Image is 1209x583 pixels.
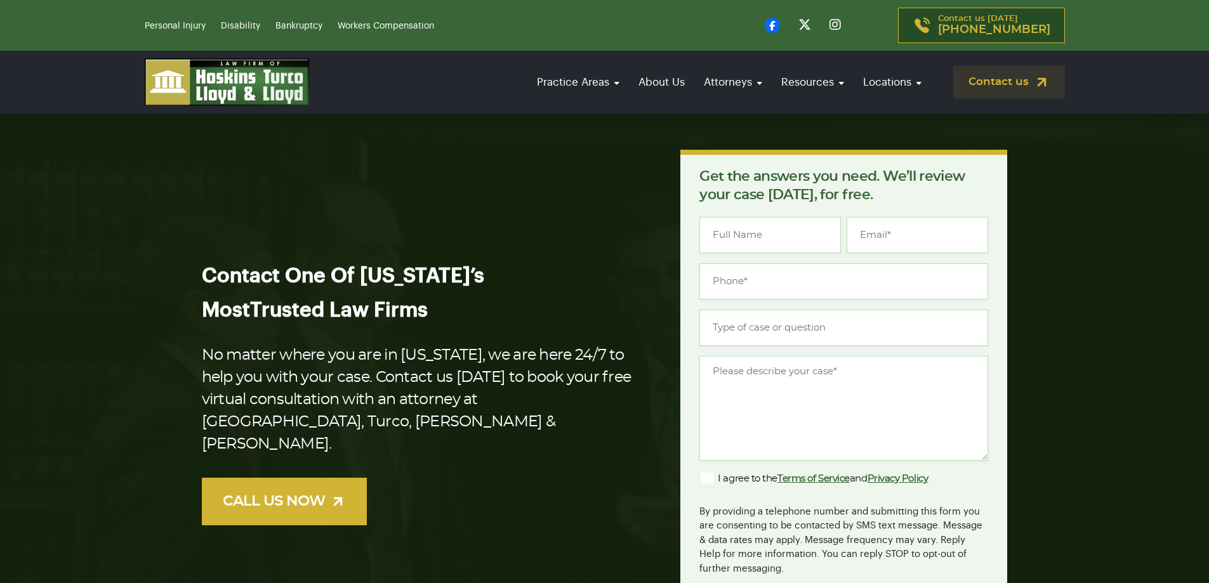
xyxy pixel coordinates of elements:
p: No matter where you are in [US_STATE], we are here 24/7 to help you with your case. Contact us [D... [202,344,640,455]
span: [PHONE_NUMBER] [938,23,1050,36]
a: Personal Injury [145,22,206,30]
a: Locations [857,64,928,100]
a: Bankruptcy [275,22,322,30]
input: Full Name [699,217,841,253]
a: Workers Compensation [338,22,434,30]
img: arrow-up-right-light.svg [330,494,346,509]
input: Email* [847,217,988,253]
a: Contact us [953,66,1065,98]
a: About Us [632,64,691,100]
img: logo [145,58,310,106]
a: Disability [221,22,260,30]
a: Practice Areas [531,64,626,100]
p: Get the answers you need. We’ll review your case [DATE], for free. [699,167,988,204]
a: Resources [775,64,850,100]
input: Type of case or question [699,310,988,346]
input: Phone* [699,263,988,299]
p: Contact us [DATE] [938,15,1050,36]
a: Privacy Policy [868,474,928,483]
a: CALL US NOW [202,478,367,525]
label: I agree to the and [699,471,928,487]
span: Most [202,300,250,320]
a: Attorneys [697,64,769,100]
a: Terms of Service [777,474,850,483]
span: Contact One Of [US_STATE]’s [202,266,484,286]
div: By providing a telephone number and submitting this form you are consenting to be contacted by SM... [699,497,988,577]
span: Trusted Law Firms [250,300,428,320]
a: Contact us [DATE][PHONE_NUMBER] [898,8,1065,43]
